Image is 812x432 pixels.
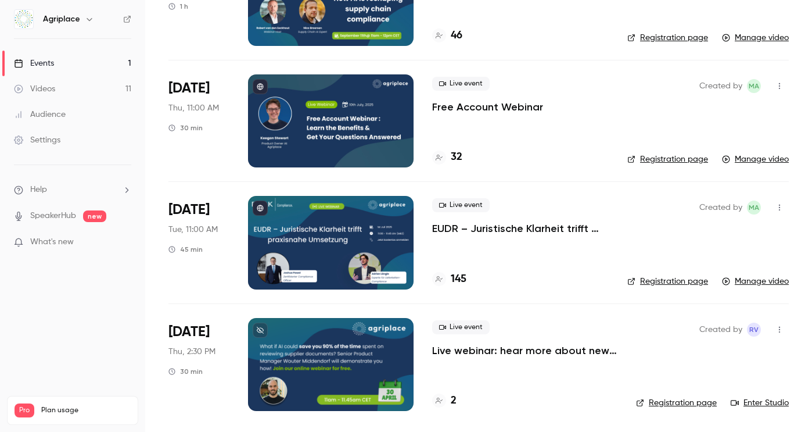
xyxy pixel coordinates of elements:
[627,153,708,165] a: Registration page
[731,397,789,409] a: Enter Studio
[30,236,74,248] span: What's new
[432,222,609,235] a: EUDR – Juristische Klarheit trifft praxisnahe Umsetzung
[747,323,761,337] span: Robert van den Eeckhout
[168,224,218,235] span: Tue, 11:00 AM
[722,153,789,165] a: Manage video
[636,397,717,409] a: Registration page
[627,32,708,44] a: Registration page
[451,272,466,287] h4: 145
[15,404,34,417] span: Pro
[168,346,215,358] span: Thu, 2:30 PM
[168,2,188,11] div: 1 h
[432,149,462,165] a: 32
[699,201,742,215] span: Created by
[14,58,54,69] div: Events
[168,245,203,254] div: 45 min
[432,320,490,334] span: Live event
[168,102,219,114] span: Thu, 11:00 AM
[432,393,457,409] a: 2
[168,123,203,133] div: 30 min
[168,201,210,219] span: [DATE]
[83,210,106,222] span: new
[168,323,210,341] span: [DATE]
[168,196,229,289] div: Jul 1 Tue, 11:00 AM (Europe/Amsterdam)
[14,134,60,146] div: Settings
[749,201,759,215] span: MA
[451,149,462,165] h4: 32
[699,323,742,337] span: Created by
[14,83,55,95] div: Videos
[432,28,462,44] a: 46
[43,13,80,25] h6: Agriplace
[432,77,490,91] span: Live event
[30,210,76,222] a: SpeakerHub
[168,367,203,376] div: 30 min
[168,318,229,411] div: Apr 24 Thu, 2:30 PM (Europe/Amsterdam)
[747,79,761,93] span: Marketing Agriplace
[432,100,543,114] a: Free Account Webinar
[168,79,210,98] span: [DATE]
[722,276,789,287] a: Manage video
[168,74,229,167] div: Jul 10 Thu, 11:00 AM (Europe/Amsterdam)
[30,184,47,196] span: Help
[432,344,617,358] a: Live webinar: hear more about new marketing tactics.
[749,323,759,337] span: Rv
[749,79,759,93] span: MA
[432,272,466,287] a: 145
[14,184,131,196] li: help-dropdown-opener
[14,109,66,120] div: Audience
[117,237,131,248] iframe: Noticeable Trigger
[15,10,33,28] img: Agriplace
[747,201,761,215] span: Marketing Agriplace
[699,79,742,93] span: Created by
[451,393,457,409] h4: 2
[41,406,131,415] span: Plan usage
[451,28,462,44] h4: 46
[432,198,490,212] span: Live event
[722,32,789,44] a: Manage video
[627,276,708,287] a: Registration page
